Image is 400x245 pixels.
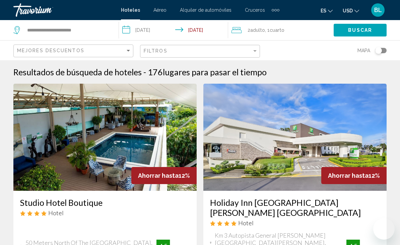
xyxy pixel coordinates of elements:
[370,48,387,54] button: Toggle map
[13,84,197,191] img: Hotel image
[17,48,84,53] span: Mejores descuentos
[163,67,267,77] span: lugares para pasar el tiempo
[321,167,387,184] div: 12%
[140,45,260,58] button: Filter
[48,209,64,217] span: Hotel
[348,28,372,33] span: Buscar
[321,6,333,15] button: Change language
[334,24,387,36] button: Buscar
[13,67,142,77] h1: Resultados de búsqueda de hoteles
[374,7,382,13] span: BL
[143,67,146,77] span: -
[119,20,228,40] button: Check-in date: Sep 19, 2025 Check-out date: Sep 22, 2025
[250,27,265,33] span: Adulto
[153,7,166,13] a: Aéreo
[180,7,231,13] a: Alquiler de automóviles
[20,197,190,208] a: Studio Hotel Boutique
[228,20,334,40] button: Travelers: 2 adults, 0 children
[238,219,254,227] span: Hotel
[321,8,326,13] span: es
[373,218,395,240] iframe: Button to launch messaging window
[328,172,369,179] span: Ahorrar hasta
[138,172,179,179] span: Ahorrar hasta
[203,84,387,191] img: Hotel image
[357,46,370,55] span: Mapa
[265,25,284,35] span: , 1
[131,167,197,184] div: 12%
[343,8,353,13] span: USD
[369,3,387,17] button: User Menu
[144,48,168,54] span: Filtros
[17,48,131,54] mat-select: Sort by
[245,7,265,13] a: Cruceros
[148,67,267,77] h2: 176
[248,25,265,35] span: 2
[210,219,380,227] div: 4 star Hotel
[121,7,140,13] a: Hoteles
[270,27,284,33] span: Cuarto
[343,6,359,15] button: Change currency
[210,197,380,218] a: Holiday Inn [GEOGRAPHIC_DATA][PERSON_NAME] [GEOGRAPHIC_DATA]
[20,209,190,217] div: 4 star Hotel
[13,3,114,17] a: Travorium
[272,5,279,15] button: Extra navigation items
